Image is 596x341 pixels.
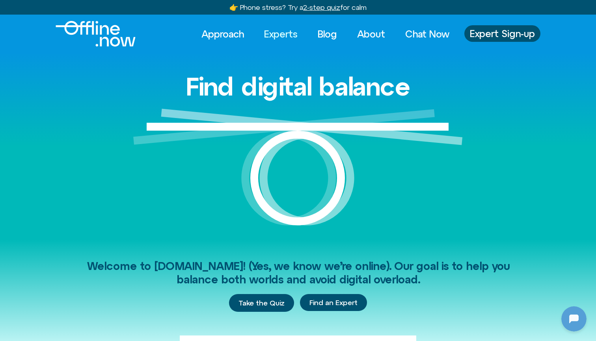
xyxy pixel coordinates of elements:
svg: Close Chatbot Button [138,4,151,17]
img: N5FCcHC.png [7,4,20,17]
span: Take the Quiz [238,299,285,307]
button: Expand Header Button [2,2,156,19]
img: offline.now [56,21,136,47]
a: Take the Quiz [229,294,294,312]
a: Blog [311,25,344,43]
span: Welcome to [DOMAIN_NAME]! (Yes, we know we’re online). Our goal is to help you balance both world... [87,260,510,286]
span: Find an Expert [309,299,358,307]
span: Expert Sign-up [470,28,535,39]
a: About [350,25,392,43]
nav: Menu [194,25,456,43]
iframe: Botpress [561,306,587,332]
svg: Voice Input Button [135,252,147,264]
u: 2-step quiz [303,3,340,11]
a: Expert Sign-up [464,25,540,42]
a: Approach [194,25,251,43]
a: Find an Expert [300,294,367,311]
textarea: Message Input [13,254,122,262]
a: Experts [257,25,305,43]
a: 👉 Phone stress? Try a2-step quizfor calm [229,3,367,11]
h2: [DOMAIN_NAME] [23,5,121,15]
svg: Restart Conversation Button [124,4,138,17]
div: Logo [56,21,122,47]
h1: Find digital balance [186,73,410,100]
a: Chat Now [398,25,456,43]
